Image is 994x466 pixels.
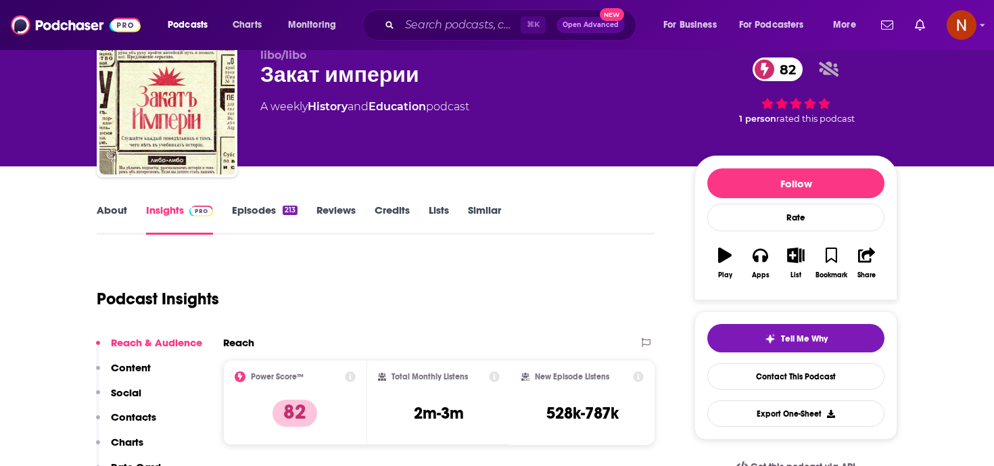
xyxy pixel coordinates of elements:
span: 82 [766,57,803,81]
a: Show notifications dropdown [909,14,930,37]
h3: 528k-787k [546,403,619,423]
img: Podchaser - Follow, Share and Rate Podcasts [11,12,141,38]
div: Play [718,271,732,279]
h2: Total Monthly Listens [392,372,468,381]
button: open menu [158,14,225,36]
span: Open Advanced [563,22,619,28]
button: open menu [654,14,734,36]
p: Social [111,386,141,399]
div: Rate [707,204,884,231]
span: More [833,16,856,34]
div: Share [857,271,876,279]
div: Bookmark [815,271,847,279]
button: open menu [730,14,824,36]
button: Social [96,386,141,411]
button: open menu [824,14,873,36]
span: For Business [663,16,717,34]
a: Contact This Podcast [707,363,884,390]
div: 213 [283,206,298,215]
button: Export One-Sheet [707,400,884,427]
a: Charts [224,14,270,36]
button: tell me why sparkleTell Me Why [707,324,884,352]
button: Follow [707,168,884,198]
a: Show notifications dropdown [876,14,899,37]
div: List [790,271,801,279]
button: Contacts [96,411,156,436]
img: Podchaser Pro [189,206,213,216]
button: open menu [279,14,354,36]
p: Contacts [111,411,156,423]
button: List [778,239,813,287]
img: tell me why sparkle [765,333,776,344]
p: Content [111,361,151,374]
div: Search podcasts, credits, & more... [375,9,649,41]
div: Apps [752,271,770,279]
a: Similar [468,204,501,235]
img: User Profile [947,10,976,40]
button: Open AdvancedNew [557,17,625,33]
a: Lists [429,204,449,235]
h2: Power Score™ [251,372,304,381]
h3: 2m-3m [414,403,464,423]
p: 82 [273,400,317,427]
span: rated this podcast [776,114,855,124]
button: Play [707,239,742,287]
input: Search podcasts, credits, & more... [400,14,521,36]
span: ⌘ K [521,16,546,34]
span: Charts [233,16,262,34]
span: Tell Me Why [781,333,828,344]
div: 82 1 personrated this podcast [694,49,897,133]
img: Закат империи [99,39,235,174]
button: Show profile menu [947,10,976,40]
a: History [308,100,348,113]
button: Share [849,239,884,287]
a: 82 [753,57,803,81]
a: InsightsPodchaser Pro [146,204,213,235]
span: For Podcasters [739,16,804,34]
button: Charts [96,436,143,461]
span: and [348,100,369,113]
h1: Podcast Insights [97,289,219,309]
div: A weekly podcast [260,99,469,115]
button: Content [96,361,151,386]
span: New [600,8,624,21]
a: Education [369,100,426,113]
button: Bookmark [813,239,849,287]
button: Reach & Audience [96,336,202,361]
h2: New Episode Listens [535,372,609,381]
span: Monitoring [288,16,336,34]
span: Podcasts [168,16,208,34]
a: About [97,204,127,235]
span: libo/libo [260,49,306,62]
a: Episodes213 [232,204,298,235]
button: Apps [742,239,778,287]
h2: Reach [223,336,254,349]
span: 1 person [739,114,776,124]
a: Reviews [316,204,356,235]
a: Credits [375,204,410,235]
p: Reach & Audience [111,336,202,349]
p: Charts [111,436,143,448]
span: Logged in as AdelNBM [947,10,976,40]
